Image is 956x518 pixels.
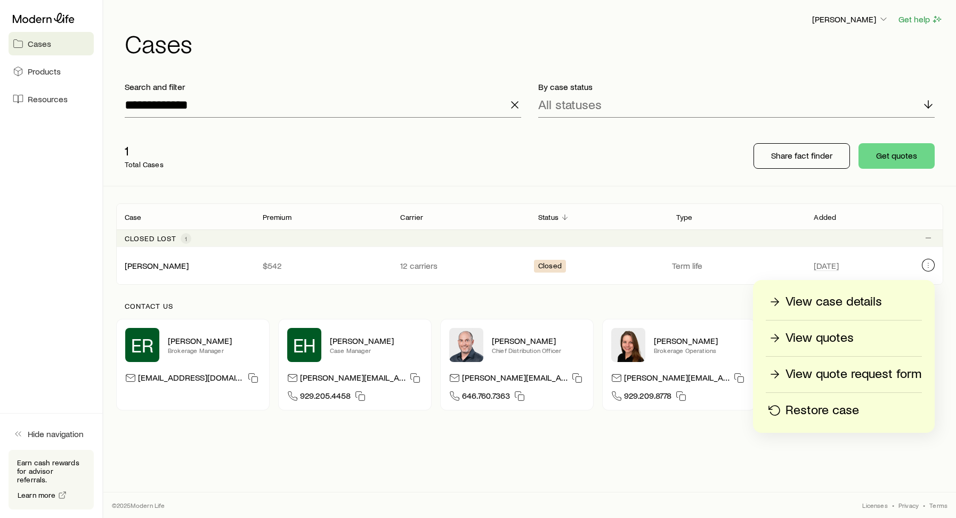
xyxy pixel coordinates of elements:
button: Get quotes [858,143,935,169]
p: © 2025 Modern Life [112,501,165,509]
p: Case [125,213,142,221]
h1: Cases [125,30,943,56]
p: [PERSON_NAME] [330,335,423,346]
p: Share fact finder [771,150,832,161]
p: [PERSON_NAME] [492,335,585,346]
div: Earn cash rewards for advisor referrals.Learn more [9,450,94,509]
p: [PERSON_NAME][EMAIL_ADDRESS][DOMAIN_NAME] [462,372,568,387]
p: Type [676,213,693,221]
a: Terms [929,501,947,509]
a: View case details [766,293,922,311]
p: Closed lost [125,234,176,243]
a: Cases [9,32,94,55]
button: Restore case [766,401,922,420]
p: Status [538,213,558,221]
a: View quote request form [766,365,922,384]
span: • [892,501,894,509]
a: Privacy [898,501,919,509]
p: $542 [263,260,384,271]
span: EH [293,334,316,356]
span: 646.760.7363 [462,390,510,405]
button: Share fact finder [754,143,850,169]
p: Premium [263,213,291,221]
p: [PERSON_NAME] [654,335,747,346]
p: Added [814,213,836,221]
p: Carrier [400,213,423,221]
span: Closed [538,261,562,273]
button: Hide navigation [9,422,94,446]
a: Licenses [862,501,887,509]
span: Cases [28,38,51,49]
span: Products [28,66,61,77]
p: Term life [672,260,801,271]
span: 1 [185,234,187,243]
button: Get help [898,13,943,26]
span: [DATE] [814,260,839,271]
p: [PERSON_NAME][EMAIL_ADDRESS][DOMAIN_NAME] [300,372,406,387]
p: Brokerage Operations [654,346,747,355]
p: Case Manager [330,346,423,355]
p: Restore case [785,402,859,419]
p: View quotes [785,330,854,347]
img: Ellen Wall [611,328,645,362]
a: View quotes [766,329,922,348]
p: View quote request form [785,366,921,383]
p: By case status [538,81,935,92]
span: 929.209.8778 [624,390,671,405]
span: 929.205.4458 [300,390,351,405]
p: All statuses [538,97,602,112]
p: [PERSON_NAME] [812,14,889,24]
div: [PERSON_NAME] [125,260,189,272]
p: Total Cases [125,160,164,169]
span: • [923,501,925,509]
p: [PERSON_NAME] [168,335,261,346]
p: [PERSON_NAME][EMAIL_ADDRESS][DOMAIN_NAME] [624,372,730,387]
p: 1 [125,143,164,158]
p: Contact us [125,302,935,310]
p: 12 carriers [400,260,521,271]
span: Learn more [18,491,56,499]
p: Earn cash rewards for advisor referrals. [17,458,85,484]
a: [PERSON_NAME] [125,260,189,270]
p: [EMAIL_ADDRESS][DOMAIN_NAME] [138,372,244,387]
a: Products [9,60,94,83]
p: Brokerage Manager [168,346,261,355]
p: Chief Distribution Officer [492,346,585,355]
p: Search and filter [125,81,521,92]
p: View case details [785,293,882,310]
span: Resources [28,94,68,104]
span: ER [131,334,153,356]
div: Client cases [116,203,943,285]
a: Resources [9,87,94,111]
button: [PERSON_NAME] [812,13,889,26]
img: Dan Pierson [449,328,483,362]
span: Hide navigation [28,429,84,439]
